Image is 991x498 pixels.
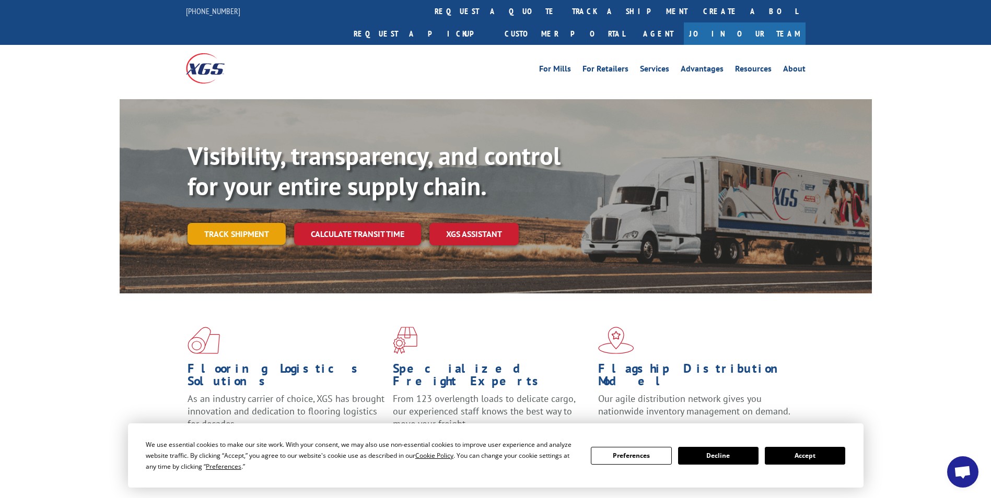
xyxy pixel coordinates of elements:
p: From 123 overlength loads to delicate cargo, our experienced staff knows the best way to move you... [393,393,590,439]
div: Open chat [947,456,978,488]
button: Preferences [591,447,671,465]
a: Track shipment [188,223,286,245]
a: XGS ASSISTANT [429,223,519,245]
img: xgs-icon-focused-on-flooring-red [393,327,417,354]
a: Calculate transit time [294,223,421,245]
span: Cookie Policy [415,451,453,460]
div: Cookie Consent Prompt [128,423,864,488]
a: For Mills [539,65,571,76]
a: Agent [633,22,684,45]
a: Resources [735,65,772,76]
span: Our agile distribution network gives you nationwide inventory management on demand. [598,393,790,417]
div: We use essential cookies to make our site work. With your consent, we may also use non-essential ... [146,439,578,472]
span: As an industry carrier of choice, XGS has brought innovation and dedication to flooring logistics... [188,393,384,430]
h1: Flagship Distribution Model [598,362,796,393]
h1: Specialized Freight Experts [393,362,590,393]
span: Preferences [206,462,241,471]
img: xgs-icon-total-supply-chain-intelligence-red [188,327,220,354]
a: [PHONE_NUMBER] [186,6,240,16]
a: About [783,65,806,76]
a: Advantages [681,65,724,76]
a: Services [640,65,669,76]
a: Join Our Team [684,22,806,45]
button: Accept [765,447,845,465]
a: For Retailers [582,65,628,76]
a: Request a pickup [346,22,497,45]
b: Visibility, transparency, and control for your entire supply chain. [188,139,561,202]
h1: Flooring Logistics Solutions [188,362,385,393]
img: xgs-icon-flagship-distribution-model-red [598,327,634,354]
button: Decline [678,447,759,465]
a: Customer Portal [497,22,633,45]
